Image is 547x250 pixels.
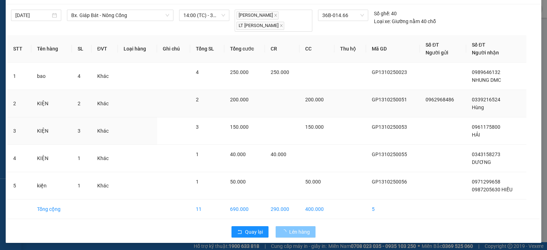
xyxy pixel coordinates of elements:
td: 690.000 [224,200,265,219]
td: Khác [92,117,118,145]
td: 400.000 [299,200,334,219]
span: 4 [78,73,80,79]
th: SL [72,35,92,63]
td: Khác [92,172,118,200]
span: 200.000 [305,97,324,102]
span: Số ghế: [374,10,390,17]
span: 40.000 [271,151,286,157]
span: LT [PERSON_NAME] [236,22,284,30]
td: 11 [190,200,224,219]
span: NHUNG DMC [472,77,501,83]
span: Lên hàng [289,228,310,236]
span: 150.000 [305,124,324,130]
td: 5 [366,200,420,219]
span: 3 [196,124,199,130]
th: Mã GD [366,35,420,63]
span: GP1310250047 [63,37,105,44]
span: Loại xe: [374,17,391,25]
td: Khác [92,145,118,172]
span: 0971299658 [472,179,500,185]
span: 2 [196,97,199,102]
span: 0989646132 [472,69,500,75]
span: rollback [237,229,242,235]
button: Lên hàng [276,226,316,238]
span: 50.000 [230,179,246,185]
span: 3 [78,128,80,134]
span: GP1310250055 [372,151,407,157]
span: GP1310250051 [372,97,407,102]
span: 1 [196,151,199,157]
button: rollbackQuay lại [231,226,269,238]
span: 36B-014.66 [322,10,364,21]
span: 0962968486 [426,97,454,102]
span: 40.000 [230,151,246,157]
span: Quay lại [245,228,263,236]
span: [PERSON_NAME] [236,11,278,20]
span: close [274,14,277,17]
strong: CHUYỂN PHÁT NHANH ĐÔNG LÝ [17,6,62,29]
span: 1 [78,155,80,161]
span: 2 [78,101,80,106]
span: 1 [78,183,80,188]
span: Số ĐT [472,42,485,48]
td: kiện [31,172,72,200]
span: 0339216524 [472,97,500,102]
span: Hùng [472,105,484,110]
span: GP1310250023 [372,69,407,75]
div: Giường nằm 40 chỗ [374,17,436,25]
span: 150.000 [230,124,249,130]
td: KIỆN [31,90,72,117]
td: bao [31,63,72,90]
span: 1 [196,179,199,185]
td: Tổng cộng [31,200,72,219]
th: Tên hàng [31,35,72,63]
td: 2 [7,90,31,117]
td: 5 [7,172,31,200]
th: CC [299,35,334,63]
span: Số ĐT [426,42,439,48]
th: ĐVT [92,35,118,63]
span: down [165,13,170,17]
span: 250.000 [230,69,249,75]
td: 3 [7,117,31,145]
th: CR [265,35,299,63]
th: STT [7,35,31,63]
span: HẢI [472,132,480,138]
span: GP1310250053 [372,124,407,130]
span: Người gửi [426,50,448,55]
span: loading [281,229,289,234]
span: DƯƠNG [472,159,491,165]
td: Khác [92,63,118,90]
span: SĐT XE 0941 255 766 [20,30,58,46]
span: GP1310250056 [372,179,407,185]
span: 0343158273 [472,151,500,157]
th: Tổng cước [224,35,265,63]
span: 200.000 [230,97,249,102]
input: 13/10/2025 [15,11,51,19]
th: Tổng SL [190,35,224,63]
div: 40 [374,10,397,17]
th: Thu hộ [334,35,366,63]
span: 0961175800 [472,124,500,130]
span: 0987205630 HIẾU [472,187,512,192]
td: 290.000 [265,200,299,219]
img: logo [4,25,15,49]
span: Người nhận [472,50,499,55]
span: 4 [196,69,199,75]
td: KIỆN [31,145,72,172]
strong: PHIẾU BIÊN NHẬN [20,47,59,62]
td: 1 [7,63,31,90]
td: 4 [7,145,31,172]
td: Khác [92,90,118,117]
td: KIỆN [31,117,72,145]
span: 50.000 [305,179,321,185]
span: Bx. Giáp Bát - Nông Cống [71,10,169,21]
th: Ghi chú [157,35,190,63]
span: 250.000 [271,69,289,75]
span: 14:00 (TC) - 36B-014.66 [183,10,225,21]
th: Loại hàng [118,35,157,63]
span: close [280,24,283,27]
